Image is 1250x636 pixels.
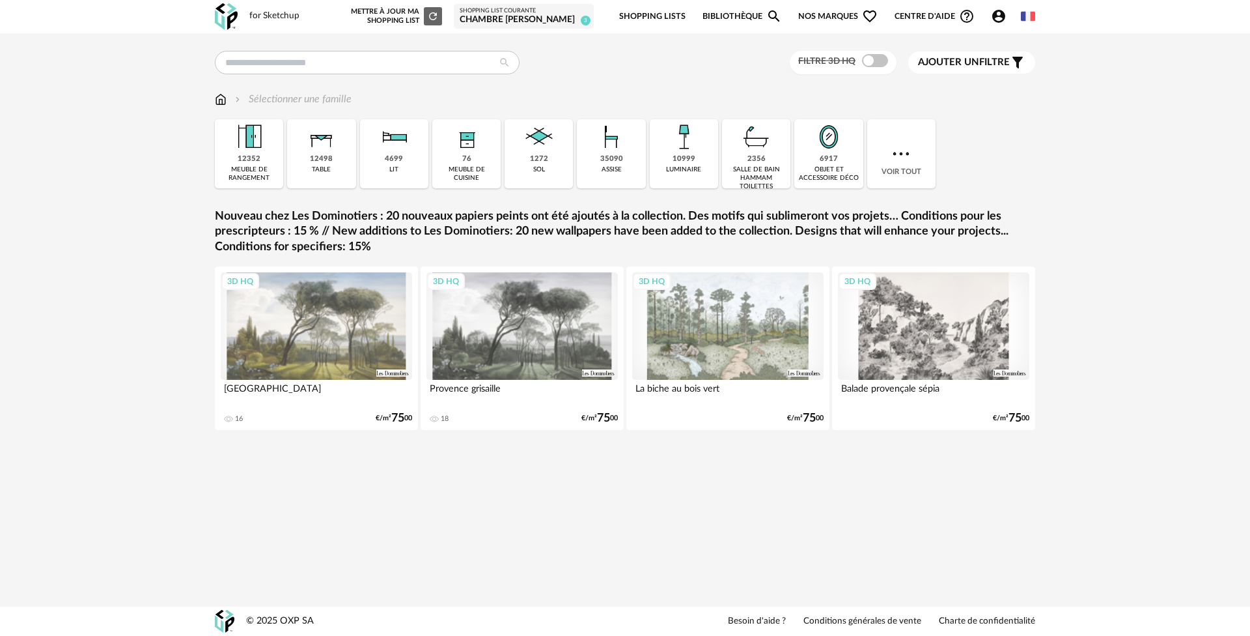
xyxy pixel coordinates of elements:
a: Besoin d'aide ? [728,616,786,628]
div: table [312,166,331,174]
div: 4699 [385,154,403,164]
div: €/m² 00 [376,414,412,423]
div: lit [389,166,398,174]
span: filtre [918,56,1010,69]
div: 3D HQ [221,273,259,290]
div: 18 [441,414,449,424]
img: Sol.png [521,119,557,154]
span: Account Circle icon [991,8,1012,24]
span: 75 [391,414,404,423]
div: €/m² 00 [581,414,618,423]
span: 75 [803,414,816,423]
div: meuble de cuisine [436,166,497,182]
a: 3D HQ Provence grisaille 18 €/m²7500 [421,267,624,430]
div: Voir tout [867,119,936,188]
span: 75 [1008,414,1021,423]
div: 35090 [600,154,623,164]
img: OXP [215,3,238,30]
div: €/m² 00 [993,414,1029,423]
div: objet et accessoire déco [798,166,859,182]
a: BibliothèqueMagnify icon [702,1,782,32]
div: 6917 [820,154,838,164]
a: 3D HQ La biche au bois vert €/m²7500 [626,267,829,430]
div: Mettre à jour ma Shopping List [348,7,442,25]
img: Salle%20de%20bain.png [739,119,774,154]
span: Filtre 3D HQ [798,57,855,66]
img: more.7b13dc1.svg [889,142,913,166]
img: svg+xml;base64,PHN2ZyB3aWR0aD0iMTYiIGhlaWdodD0iMTYiIHZpZXdCb3g9IjAgMCAxNiAxNiIgZmlsbD0ibm9uZSIgeG... [232,92,243,107]
div: 12352 [238,154,260,164]
div: luminaire [666,166,701,174]
div: meuble de rangement [219,166,279,182]
div: Shopping List courante [460,7,588,15]
a: Shopping Lists [619,1,686,32]
img: Meuble%20de%20rangement.png [232,119,267,154]
img: Miroir.png [811,119,846,154]
div: sol [533,166,545,174]
div: Provence grisaille [426,380,618,406]
img: svg+xml;base64,PHN2ZyB3aWR0aD0iMTYiIGhlaWdodD0iMTciIHZpZXdCb3g9IjAgMCAxNiAxNyIgZmlsbD0ibm9uZSIgeG... [215,92,227,107]
span: Heart Outline icon [862,8,878,24]
div: 3D HQ [427,273,465,290]
a: Nouveau chez Les Dominotiers : 20 nouveaux papiers peints ont été ajoutés à la collection. Des mo... [215,209,1035,255]
div: Sélectionner une famille [232,92,352,107]
span: Nos marques [798,1,878,32]
span: Ajouter un [918,57,979,67]
span: Magnify icon [766,8,782,24]
img: Luminaire.png [666,119,701,154]
div: © 2025 OXP SA [246,615,314,628]
div: [GEOGRAPHIC_DATA] [221,380,412,406]
div: 12498 [310,154,333,164]
div: 10999 [673,154,695,164]
div: La biche au bois vert [632,380,824,406]
img: Assise.png [594,119,629,154]
a: 3D HQ [GEOGRAPHIC_DATA] 16 €/m²7500 [215,267,418,430]
span: Help Circle Outline icon [959,8,975,24]
div: for Sketchup [249,10,299,22]
div: 1272 [530,154,548,164]
div: 76 [462,154,471,164]
img: Literie.png [376,119,411,154]
div: 3D HQ [839,273,876,290]
img: OXP [215,610,234,633]
img: Table.png [304,119,339,154]
span: Centre d'aideHelp Circle Outline icon [895,8,975,24]
a: Shopping List courante chambre [PERSON_NAME] 3 [460,7,588,26]
span: 3 [581,16,590,25]
div: chambre [PERSON_NAME] [460,14,588,26]
span: Refresh icon [427,12,439,20]
div: €/m² 00 [787,414,824,423]
div: 16 [235,414,243,424]
div: salle de bain hammam toilettes [726,166,786,191]
span: Filter icon [1010,55,1025,70]
span: 75 [597,414,610,423]
div: 2356 [747,154,766,164]
button: Ajouter unfiltre Filter icon [908,51,1035,74]
div: assise [602,166,622,174]
a: Conditions générales de vente [803,616,921,628]
div: Balade provençale sépia [838,380,1029,406]
img: Rangement.png [449,119,484,154]
img: fr [1021,9,1035,23]
a: Charte de confidentialité [939,616,1035,628]
span: Account Circle icon [991,8,1007,24]
div: 3D HQ [633,273,671,290]
a: 3D HQ Balade provençale sépia €/m²7500 [832,267,1035,430]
